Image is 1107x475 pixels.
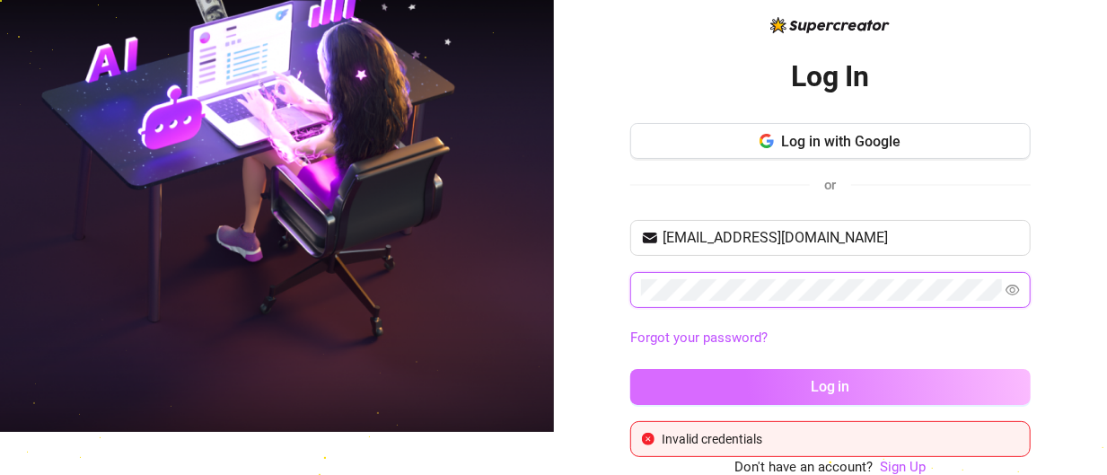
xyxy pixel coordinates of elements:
[880,459,926,475] a: Sign Up
[630,123,1031,159] button: Log in with Google
[630,328,1031,349] a: Forgot your password?
[1006,283,1020,297] span: eye
[630,369,1031,405] button: Log in
[811,378,850,395] span: Log in
[662,429,1019,449] div: Invalid credentials
[770,17,890,33] img: logo-BBDzfeDw.svg
[781,133,901,150] span: Log in with Google
[642,433,655,445] span: close-circle
[791,58,870,95] h2: Log In
[630,330,768,346] a: Forgot your password?
[824,177,837,193] span: or
[663,227,1020,249] input: Your email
